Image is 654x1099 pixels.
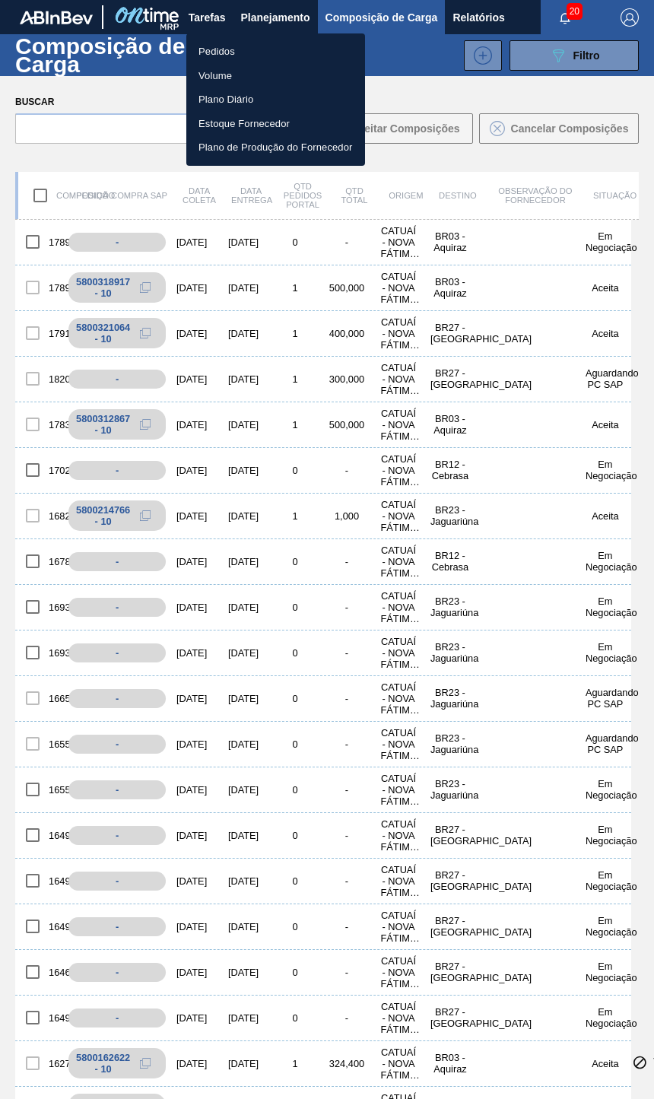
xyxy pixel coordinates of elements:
a: Plano de Produção do Fornecedor [186,135,365,160]
a: Pedidos [186,40,365,64]
a: Plano Diário [186,87,365,112]
a: Volume [186,64,365,88]
a: Estoque Fornecedor [186,112,365,136]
